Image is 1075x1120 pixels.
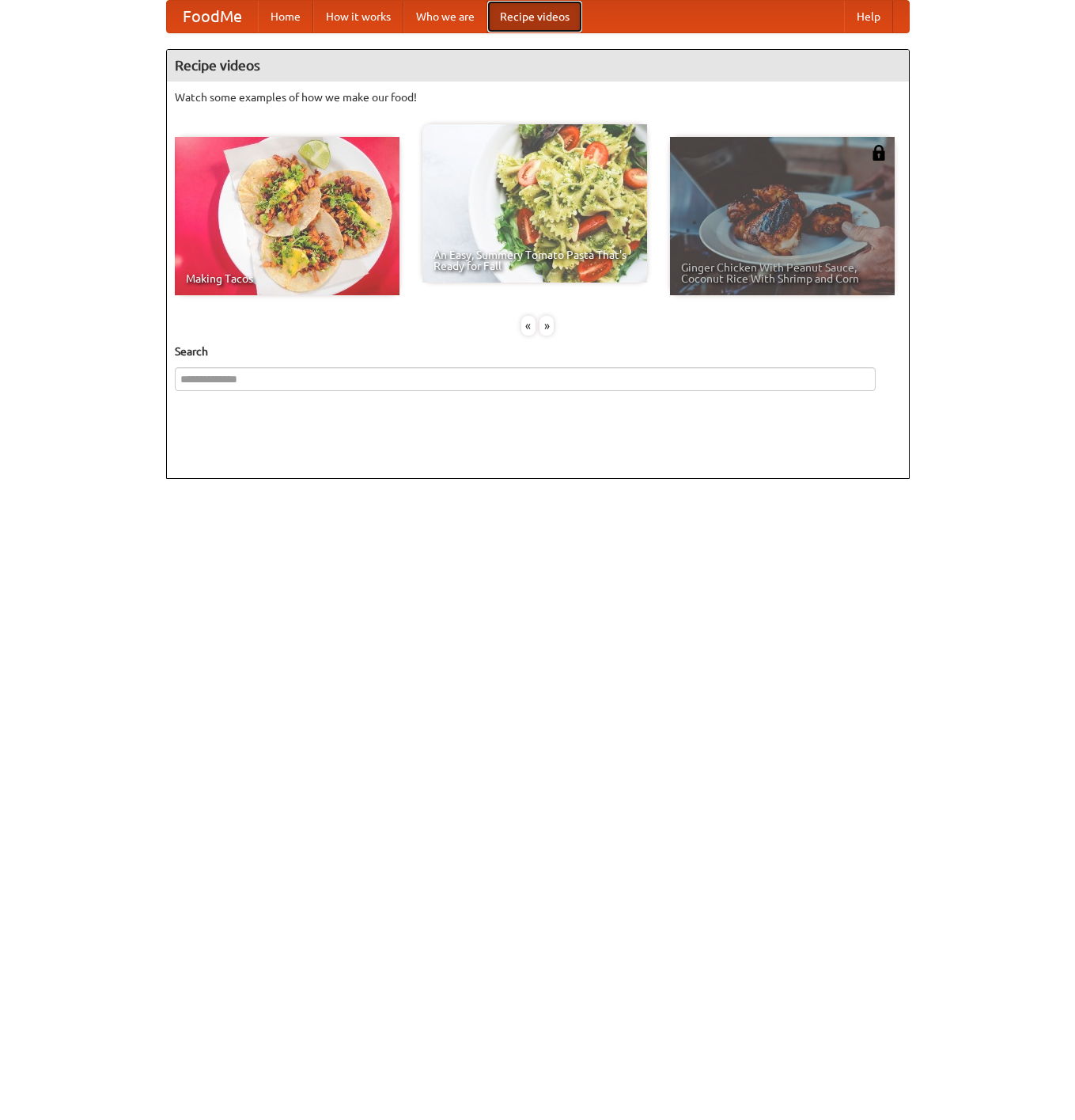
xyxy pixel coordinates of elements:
div: » [539,316,554,336]
h4: Recipe videos [167,50,909,82]
h5: Search [175,344,901,359]
a: Recipe videos [487,1,582,32]
div: « [521,316,536,336]
img: 483408.png [871,145,887,161]
a: Home [258,1,313,32]
a: Help [844,1,893,32]
a: How it works [313,1,403,32]
a: Who we are [403,1,487,32]
a: An Easy, Summery Tomato Pasta That's Ready for Fall [422,124,647,283]
span: An Easy, Summery Tomato Pasta That's Ready for Fall [433,249,636,271]
a: FoodMe [167,1,258,32]
p: Watch some examples of how we make our food! [175,89,901,105]
a: Making Tacos [175,137,399,295]
span: Making Tacos [186,273,388,284]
